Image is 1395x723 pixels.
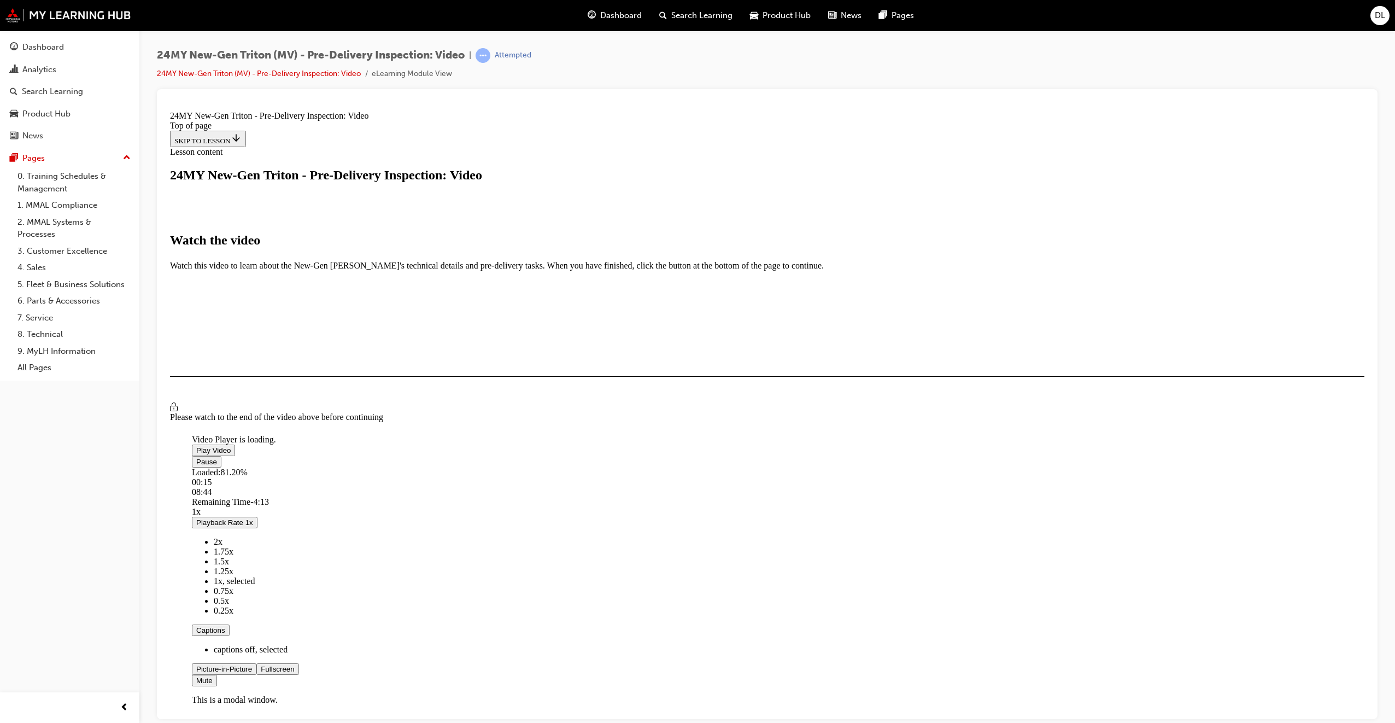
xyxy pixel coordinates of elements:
[10,154,18,164] span: pages-icon
[4,40,57,50] span: Lesson content
[10,43,18,53] span: guage-icon
[600,9,642,22] span: Dashboard
[4,35,135,148] button: DashboardAnalyticsSearch LearningProduct HubNews
[120,701,128,715] span: prev-icon
[819,4,870,27] a: news-iconNews
[828,9,836,22] span: news-icon
[4,306,1199,316] div: Please watch to the end of the video above before continuing
[4,24,80,40] button: SKIP TO LESSON
[22,108,71,120] div: Product Hub
[841,9,861,22] span: News
[4,14,1199,24] div: Top of page
[1375,9,1385,22] span: DL
[671,9,732,22] span: Search Learning
[157,49,465,62] span: 24MY New-Gen Triton (MV) - Pre-Delivery Inspection: Video
[870,4,923,27] a: pages-iconPages
[650,4,741,27] a: search-iconSearch Learning
[4,154,1199,164] p: Watch this video to learn about the New-Gen [PERSON_NAME]'s technical details and pre-delivery ta...
[4,60,135,80] a: Analytics
[892,9,914,22] span: Pages
[13,359,135,376] a: All Pages
[9,30,76,38] span: SKIP TO LESSON
[13,326,135,343] a: 8. Technical
[10,87,17,97] span: search-icon
[1370,6,1390,25] button: DL
[13,197,135,214] a: 1. MMAL Compliance
[22,41,64,54] div: Dashboard
[763,9,811,22] span: Product Hub
[5,8,131,22] img: mmal
[13,259,135,276] a: 4. Sales
[4,148,135,168] button: Pages
[157,69,361,78] a: 24MY New-Gen Triton (MV) - Pre-Delivery Inspection: Video
[750,9,758,22] span: car-icon
[4,37,135,57] a: Dashboard
[13,243,135,260] a: 3. Customer Excellence
[879,9,887,22] span: pages-icon
[4,126,95,141] strong: Watch the video
[4,126,135,146] a: News
[4,81,135,102] a: Search Learning
[10,109,18,119] span: car-icon
[372,68,452,80] li: eLearning Module View
[741,4,819,27] a: car-iconProduct Hub
[579,4,650,27] a: guage-iconDashboard
[4,4,1199,14] div: 24MY New-Gen Triton - Pre-Delivery Inspection: Video
[4,104,135,124] a: Product Hub
[26,234,1177,235] div: Video player
[22,63,56,76] div: Analytics
[13,293,135,310] a: 6. Parts & Accessories
[13,168,135,197] a: 0. Training Schedules & Management
[123,151,131,165] span: up-icon
[10,65,18,75] span: chart-icon
[4,61,1199,76] div: 24MY New-Gen Triton - Pre-Delivery Inspection: Video
[22,130,43,142] div: News
[588,9,596,22] span: guage-icon
[13,276,135,293] a: 5. Fleet & Business Solutions
[22,152,45,165] div: Pages
[13,343,135,360] a: 9. MyLH Information
[10,131,18,141] span: news-icon
[13,214,135,243] a: 2. MMAL Systems & Processes
[476,48,490,63] span: learningRecordVerb_ATTEMPT-icon
[22,85,83,98] div: Search Learning
[659,9,667,22] span: search-icon
[469,49,471,62] span: |
[495,50,531,61] div: Attempted
[13,310,135,326] a: 7. Service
